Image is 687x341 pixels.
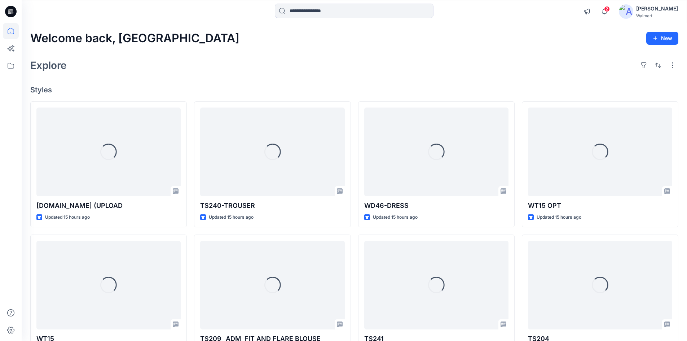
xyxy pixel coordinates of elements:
p: TS240-TROUSER [200,201,344,211]
div: Walmart [636,13,678,18]
p: Updated 15 hours ago [537,214,581,221]
button: New [646,32,678,45]
div: [PERSON_NAME] [636,4,678,13]
span: 2 [604,6,610,12]
p: Updated 15 hours ago [373,214,418,221]
p: Updated 15 hours ago [45,214,90,221]
h2: Explore [30,60,67,71]
p: Updated 15 hours ago [209,214,254,221]
h4: Styles [30,86,678,94]
p: WT15 OPT [528,201,672,211]
p: [DOMAIN_NAME] (UPLOAD [36,201,181,211]
p: WD46-DRESS [364,201,508,211]
img: avatar [619,4,633,19]
h2: Welcome back, [GEOGRAPHIC_DATA] [30,32,239,45]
